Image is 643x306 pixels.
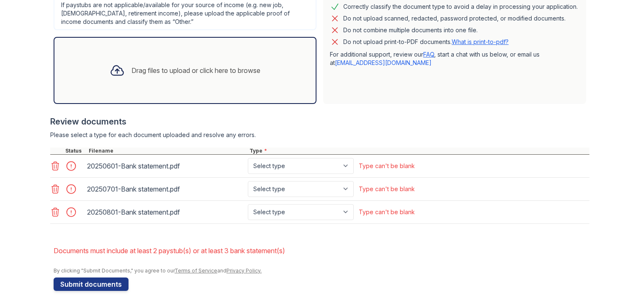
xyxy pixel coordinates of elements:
[343,25,478,35] div: Do not combine multiple documents into one file.
[87,159,244,173] div: 20250601-Bank statement.pdf
[87,148,248,154] div: Filename
[226,267,262,274] a: Privacy Policy.
[343,2,578,12] div: Correctly classify the document type to avoid a delay in processing your application.
[64,148,87,154] div: Status
[335,59,432,66] a: [EMAIL_ADDRESS][DOMAIN_NAME]
[248,148,589,154] div: Type
[359,208,415,216] div: Type can't be blank
[131,65,260,75] div: Drag files to upload or click here to browse
[87,182,244,196] div: 20250701-Bank statement.pdf
[175,267,217,274] a: Terms of Service
[423,51,434,58] a: FAQ
[359,185,415,193] div: Type can't be blank
[343,13,566,23] div: Do not upload scanned, redacted, password protected, or modified documents.
[54,267,589,274] div: By clicking "Submit Documents," you agree to our and
[50,116,589,127] div: Review documents
[87,205,244,219] div: 20250801-Bank statement.pdf
[330,50,579,67] p: For additional support, review our , start a chat with us below, or email us at
[54,242,589,259] li: Documents must include at least 2 paystub(s) or at least 3 bank statement(s)
[359,162,415,170] div: Type can't be blank
[54,277,129,291] button: Submit documents
[50,131,589,139] div: Please select a type for each document uploaded and resolve any errors.
[343,38,509,46] p: Do not upload print-to-PDF documents.
[452,38,509,45] a: What is print-to-pdf?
